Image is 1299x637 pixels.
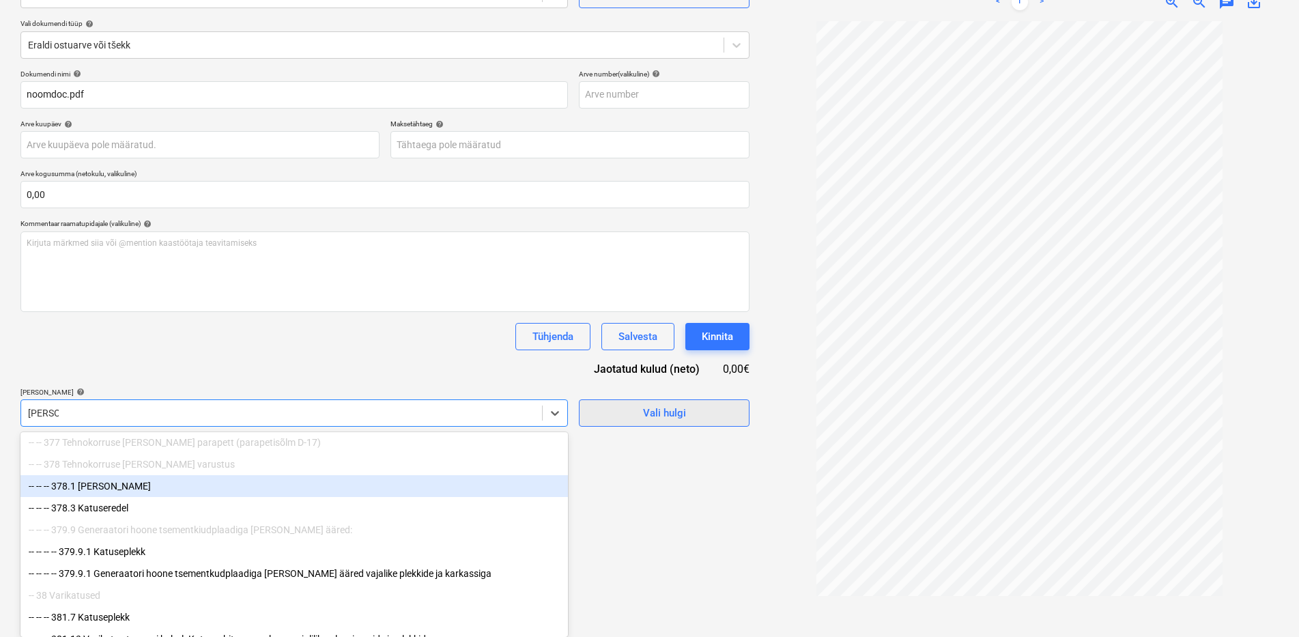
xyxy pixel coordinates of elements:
[20,181,750,208] input: Arve kogusumma (netokulu, valikuline)
[649,70,660,78] span: help
[20,70,568,79] div: Dokumendi nimi
[579,81,750,109] input: Arve number
[20,541,568,563] div: -- -- -- -- 379.9.1 Katuseplekk
[618,328,657,345] div: Salvesta
[1231,571,1299,637] iframe: Chat Widget
[390,119,750,128] div: Maksetähtaeg
[702,328,733,345] div: Kinnita
[20,519,568,541] div: -- -- -- 379.9 Generaatori hoone tsementkiudplaadiga [PERSON_NAME] ääred:
[70,70,81,78] span: help
[83,20,94,28] span: help
[20,119,380,128] div: Arve kuupäev
[433,120,444,128] span: help
[20,563,568,584] div: -- -- -- -- 379.9.1 Generaatori hoone tsementkudplaadiga katuse ääred vajalike plekkide ja karkas...
[579,70,750,79] div: Arve number (valikuline)
[572,361,721,377] div: Jaotatud kulud (neto)
[20,497,568,519] div: -- -- -- 378.3 Katuseredel
[20,169,750,181] p: Arve kogusumma (netokulu, valikuline)
[20,453,568,475] div: -- -- 378 Tehnokorruse katuse muu varustus
[20,431,568,453] div: -- -- 377 Tehnokorruse [PERSON_NAME] parapett (parapetisõlm D-17)
[20,431,568,453] div: -- -- 377 Tehnokorruse katuse parapett (parapetisõlm D-17)
[20,19,750,28] div: Vali dokumendi tüüp
[20,519,568,541] div: -- -- -- 379.9 Generaatori hoone tsementkiudplaadiga katuse ääred:
[20,606,568,628] div: -- -- -- 381.7 Katuseplekk
[515,323,590,350] button: Tühjenda
[390,131,750,158] input: Tähtaega pole määratud
[685,323,750,350] button: Kinnita
[643,404,686,422] div: Vali hulgi
[20,584,568,606] div: -- 38 Varikatused
[579,399,750,427] button: Vali hulgi
[722,361,750,377] div: 0,00€
[20,475,568,497] div: -- -- -- 378.1 Katuse pollarid
[20,81,568,109] input: Dokumendi nimi
[20,563,568,584] div: -- -- -- -- 379.9.1 Generaatori hoone tsementkudplaadiga [PERSON_NAME] ääred vajalike plekkide ja...
[601,323,674,350] button: Salvesta
[20,453,568,475] div: -- -- 378 Tehnokorruse [PERSON_NAME] varustus
[532,328,573,345] div: Tühjenda
[74,388,85,396] span: help
[20,219,750,228] div: Kommentaar raamatupidajale (valikuline)
[20,131,380,158] input: Arve kuupäeva pole määratud.
[20,388,568,397] div: [PERSON_NAME]
[141,220,152,228] span: help
[20,475,568,497] div: -- -- -- 378.1 [PERSON_NAME]
[61,120,72,128] span: help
